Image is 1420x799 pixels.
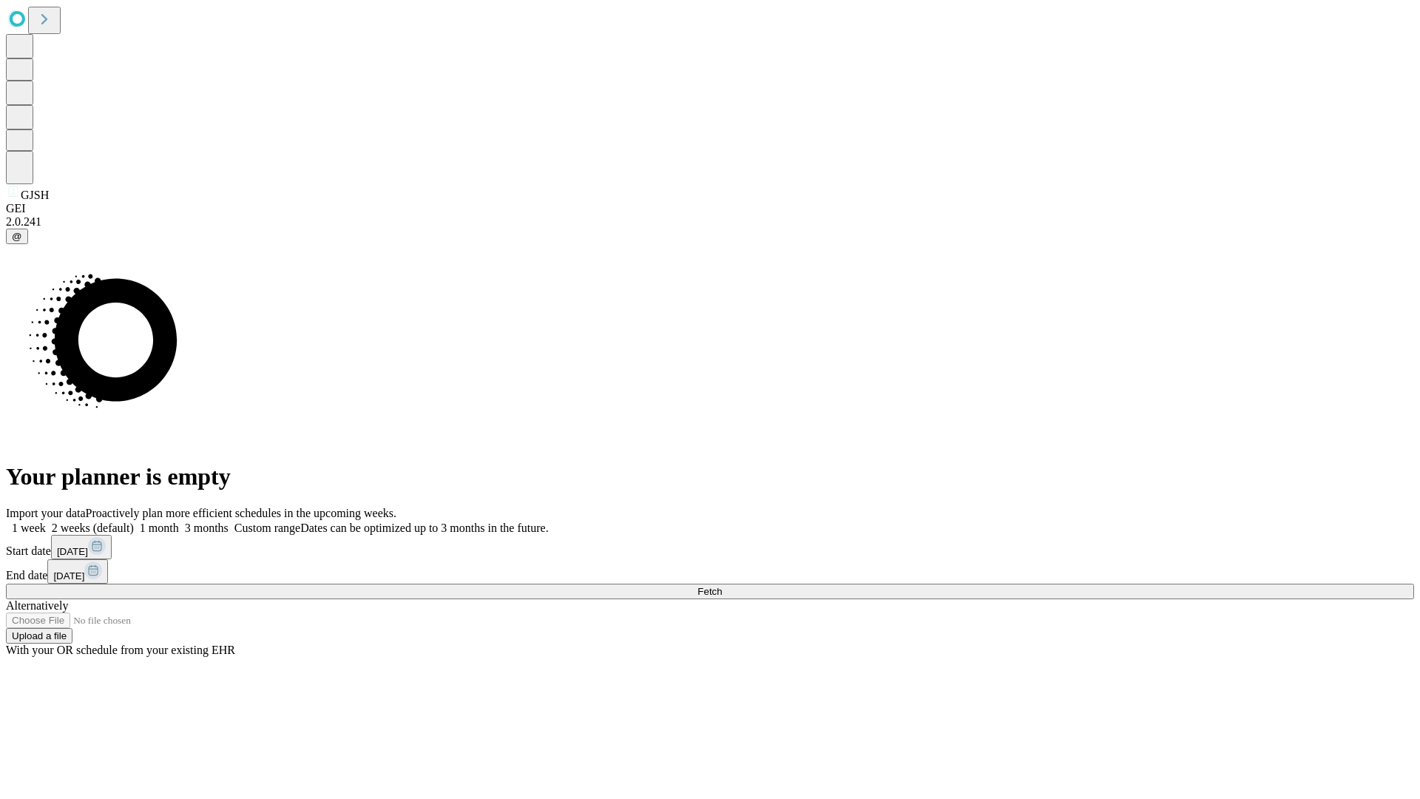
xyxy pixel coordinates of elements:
h1: Your planner is empty [6,463,1414,490]
span: Proactively plan more efficient schedules in the upcoming weeks. [86,507,396,519]
div: End date [6,559,1414,584]
button: Upload a file [6,628,72,644]
span: 1 week [12,522,46,534]
span: 2 weeks (default) [52,522,134,534]
span: @ [12,231,22,242]
div: GEI [6,202,1414,215]
button: Fetch [6,584,1414,599]
div: Start date [6,535,1414,559]
span: Dates can be optimized up to 3 months in the future. [300,522,548,534]
span: Import your data [6,507,86,519]
span: Alternatively [6,599,68,612]
button: [DATE] [47,559,108,584]
span: Fetch [697,586,722,597]
span: [DATE] [53,570,84,581]
span: 1 month [140,522,179,534]
span: With your OR schedule from your existing EHR [6,644,235,656]
span: [DATE] [57,546,88,557]
span: Custom range [234,522,300,534]
span: GJSH [21,189,49,201]
button: @ [6,229,28,244]
button: [DATE] [51,535,112,559]
span: 3 months [185,522,229,534]
div: 2.0.241 [6,215,1414,229]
